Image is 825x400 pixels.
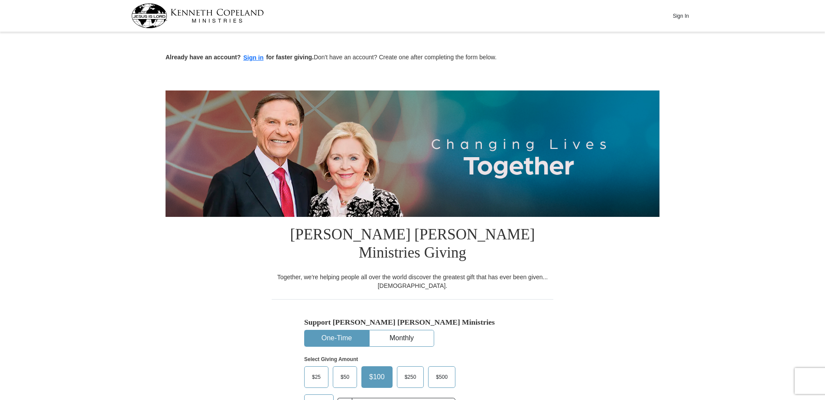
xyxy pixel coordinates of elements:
[370,330,434,346] button: Monthly
[131,3,264,28] img: kcm-header-logo.svg
[166,54,314,61] strong: Already have an account? for faster giving.
[336,371,354,384] span: $50
[305,330,369,346] button: One-Time
[432,371,452,384] span: $500
[308,371,325,384] span: $25
[166,53,659,63] p: Don't have an account? Create one after completing the form below.
[400,371,421,384] span: $250
[272,273,553,290] div: Together, we're helping people all over the world discover the greatest gift that has ever been g...
[241,53,266,63] button: Sign in
[365,371,389,384] span: $100
[304,356,358,362] strong: Select Giving Amount
[668,9,694,23] button: Sign In
[272,217,553,273] h1: [PERSON_NAME] [PERSON_NAME] Ministries Giving
[304,318,521,327] h5: Support [PERSON_NAME] [PERSON_NAME] Ministries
